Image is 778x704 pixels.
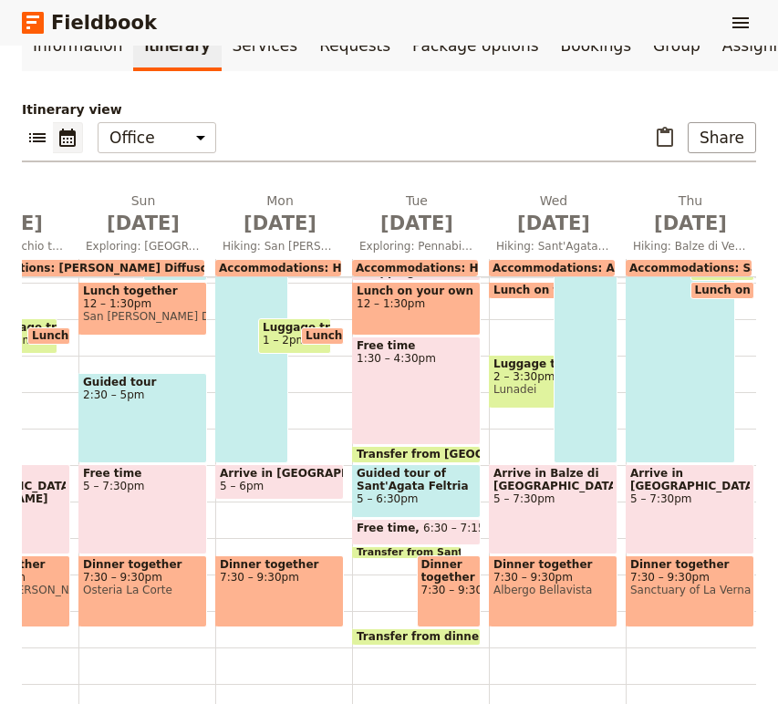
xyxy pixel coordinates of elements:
[626,136,735,463] div: Hiking8am – 5pm
[493,571,613,584] span: 7:30 – 9:30pm
[626,260,752,276] div: Accommodations: Sanctuary of [GEOGRAPHIC_DATA]
[220,480,264,492] span: 5 – 6pm
[626,192,762,259] button: Thu [DATE]Hiking: Balze di Verghereto to La Verna
[308,20,401,71] a: Requests
[352,282,481,336] div: Lunch on your own12 – 1:30pm
[352,336,481,445] div: Free time1:30 – 4:30pm
[489,355,598,409] div: Luggage transfer2 – 3:30pmLunadei
[352,239,482,254] span: Exploring: Pennabilli and Sant'Agata Feltria
[22,7,157,38] a: Fieldbook
[32,329,150,342] span: Lunch on the trail
[78,464,207,554] div: Free time5 – 7:30pm
[357,492,476,505] span: 5 – 6:30pm
[220,571,339,584] span: 7:30 – 9:30pm
[133,20,221,71] a: Itinerary
[421,558,477,584] span: Dinner together
[86,210,201,237] span: [DATE]
[27,327,70,345] div: Lunch on the trail
[22,122,53,153] button: List view
[352,546,462,559] div: Transfer from Sant'Agata Feltria to dinner
[630,492,750,505] span: 5 – 7:30pm
[78,373,207,463] div: Guided tour2:30 – 5pm
[357,547,600,558] span: Transfer from Sant'Agata Feltria to dinner
[493,383,594,396] span: Lunadei
[83,584,202,596] span: Osteria La Corte
[493,584,613,596] span: Albergo Bellavista
[357,352,476,365] span: 1:30 – 4:30pm
[83,297,202,310] span: 12 – 1:30pm
[630,467,750,492] span: Arrive in [GEOGRAPHIC_DATA]
[554,145,618,463] div: Hiking8:15am – 5pm
[493,467,613,492] span: Arrive in Balze di [GEOGRAPHIC_DATA]
[357,285,476,297] span: Lunch on your own
[493,370,594,383] span: 2 – 3:30pm
[493,492,613,505] span: 5 – 7:30pm
[352,519,481,545] div: Free time6:30 – 7:15pm
[401,20,549,71] a: Package options
[78,239,208,254] span: Exploring: [GEOGRAPHIC_DATA][PERSON_NAME]
[215,192,352,259] button: Mon [DATE]Hiking: San [PERSON_NAME] to [GEOGRAPHIC_DATA]
[489,239,618,254] span: Hiking: Sant'Agata Feltria to Balze di Verghereto
[725,7,756,38] button: Show menu
[630,558,750,571] span: Dinner together
[690,282,755,299] div: Lunch on the trail (BYO)
[215,555,344,627] div: Dinner together7:30 – 9:30pm
[357,297,476,310] span: 12 – 1:30pm
[633,192,748,237] h2: Thu
[78,192,215,259] button: Sun [DATE]Exploring: [GEOGRAPHIC_DATA][PERSON_NAME]
[489,464,617,554] div: Arrive in Balze di [GEOGRAPHIC_DATA]5 – 7:30pm
[83,388,202,401] span: 2:30 – 5pm
[642,20,711,71] a: Group
[22,100,756,119] p: Itinerary view
[83,571,202,584] span: 7:30 – 9:30pm
[220,558,339,571] span: Dinner together
[626,555,754,627] div: Dinner together7:30 – 9:30pmSanctuary of La Verna
[357,467,476,492] span: Guided tour of Sant'Agata Feltria
[359,210,474,237] span: [DATE]
[489,260,615,276] div: Accommodations: Albergo Bellavista
[493,357,594,370] span: Luggage transfer
[496,210,611,237] span: [DATE]
[83,480,202,492] span: 5 – 7:30pm
[352,192,489,259] button: Tue [DATE]Exploring: Pennabilli and Sant'Agata Feltria
[22,20,133,71] a: Information
[352,260,478,276] div: Accommodations: Hotel il [PERSON_NAME]
[357,448,712,461] span: Transfer from [GEOGRAPHIC_DATA] to Sant'Agata Feltria
[493,558,613,571] span: Dinner together
[78,555,207,627] div: Dinner together7:30 – 9:30pmOsteria La Corte
[220,467,339,480] span: Arrive in [GEOGRAPHIC_DATA]
[489,192,626,259] button: Wed [DATE]Hiking: Sant'Agata Feltria to Balze di Verghereto
[352,628,481,646] div: Transfer from dinner to [GEOGRAPHIC_DATA]
[357,339,476,352] span: Free time
[357,522,423,534] span: Free time
[688,122,756,153] button: Share
[649,122,680,153] button: Paste itinerary item
[489,282,598,299] div: Lunch on the trail (BYO)
[301,327,344,345] div: Lunch on the trail (BYO)
[417,555,482,627] div: Dinner together7:30 – 9:30pm
[550,20,642,71] a: Bookings
[423,522,503,543] span: 6:30 – 7:15pm
[357,630,641,643] span: Transfer from dinner to [GEOGRAPHIC_DATA]
[496,192,611,237] h2: Wed
[83,285,202,297] span: Lunch together
[83,558,202,571] span: Dinner together
[83,467,202,480] span: Free time
[630,584,750,596] span: Sanctuary of La Verna
[633,210,748,237] span: [DATE]
[489,555,617,627] div: Dinner together7:30 – 9:30pmAlbergo Bellavista
[306,329,462,342] span: Lunch on the trail (BYO)
[630,571,750,584] span: 7:30 – 9:30pm
[86,192,201,237] h2: Sun
[352,446,481,463] div: Transfer from [GEOGRAPHIC_DATA] to Sant'Agata Feltria
[223,192,337,237] h2: Mon
[258,318,331,354] div: Luggage transfer1 – 2pmLunadei
[263,334,306,347] span: 1 – 2pm
[53,122,83,153] button: Calendar view
[421,584,477,596] span: 7:30 – 9:30pm
[626,464,754,554] div: Arrive in [GEOGRAPHIC_DATA]5 – 7:30pm
[263,321,327,334] span: Luggage transfer
[78,282,207,336] div: Lunch together12 – 1:30pmSan [PERSON_NAME] Diffuso
[223,210,337,237] span: [DATE]
[352,464,481,518] div: Guided tour of Sant'Agata Feltria5 – 6:30pm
